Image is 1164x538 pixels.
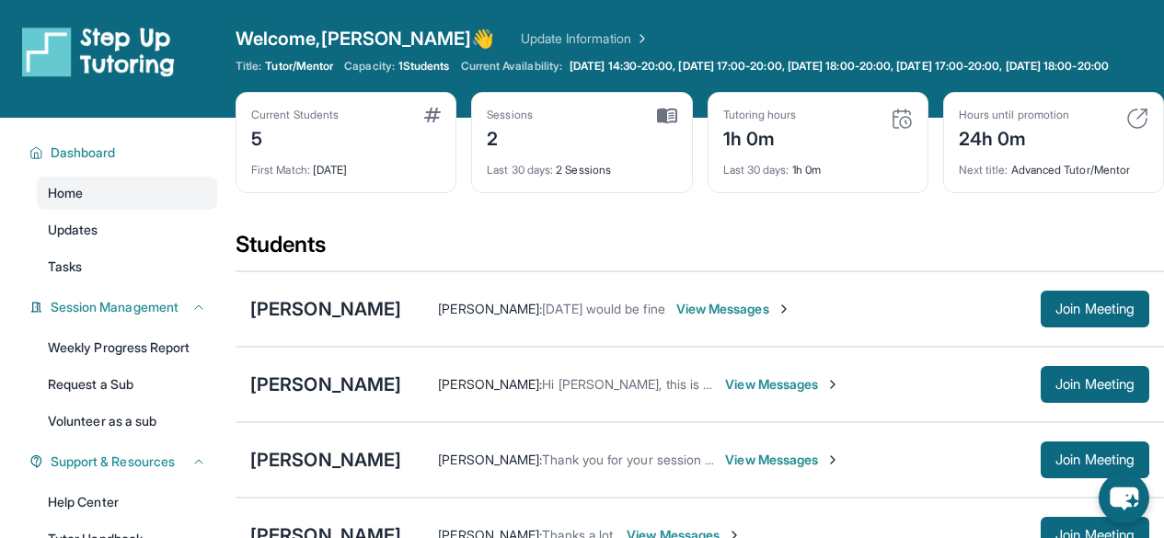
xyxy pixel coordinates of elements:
[250,296,401,322] div: [PERSON_NAME]
[424,108,441,122] img: card
[723,122,797,152] div: 1h 0m
[236,59,261,74] span: Title:
[1041,291,1149,327] button: Join Meeting
[344,59,395,74] span: Capacity:
[37,368,217,401] a: Request a Sub
[1055,303,1135,315] span: Join Meeting
[250,372,401,397] div: [PERSON_NAME]
[250,447,401,473] div: [PERSON_NAME]
[461,59,562,74] span: Current Availability:
[1126,108,1148,130] img: card
[438,452,542,467] span: [PERSON_NAME] :
[725,451,840,469] span: View Messages
[37,213,217,246] a: Updates
[959,108,1069,122] div: Hours until promotion
[251,122,339,152] div: 5
[487,152,676,177] div: 2 Sessions
[251,163,310,177] span: First Match :
[487,163,553,177] span: Last 30 days :
[723,108,797,122] div: Tutoring hours
[398,59,450,74] span: 1 Students
[1041,441,1149,478] button: Join Meeting
[570,59,1109,74] span: [DATE] 14:30-20:00, [DATE] 17:00-20:00, [DATE] 18:00-20:00, [DATE] 17:00-20:00, [DATE] 18:00-20:00
[1099,473,1149,523] button: chat-button
[236,230,1164,270] div: Students
[487,122,533,152] div: 2
[48,184,83,202] span: Home
[825,452,840,467] img: Chevron-Right
[22,26,175,77] img: logo
[631,29,650,48] img: Chevron Right
[48,258,82,276] span: Tasks
[37,486,217,519] a: Help Center
[236,26,495,52] span: Welcome, [PERSON_NAME] 👋
[825,377,840,392] img: Chevron-Right
[959,122,1069,152] div: 24h 0m
[37,250,217,283] a: Tasks
[891,108,913,130] img: card
[959,152,1148,177] div: Advanced Tutor/Mentor
[48,221,98,239] span: Updates
[723,163,789,177] span: Last 30 days :
[1055,379,1135,390] span: Join Meeting
[521,29,650,48] a: Update Information
[487,108,533,122] div: Sessions
[51,298,179,316] span: Session Management
[251,152,441,177] div: [DATE]
[51,143,116,162] span: Dashboard
[438,301,542,316] span: [PERSON_NAME] :
[51,452,175,471] span: Support & Resources
[251,108,339,122] div: Current Students
[1055,454,1135,465] span: Join Meeting
[959,163,1008,177] span: Next title :
[542,452,747,467] span: Thank you for your session [DATE].
[37,177,217,210] a: Home
[43,452,206,471] button: Support & Resources
[566,59,1112,74] a: [DATE] 14:30-20:00, [DATE] 17:00-20:00, [DATE] 18:00-20:00, [DATE] 17:00-20:00, [DATE] 18:00-20:00
[725,375,840,394] span: View Messages
[37,331,217,364] a: Weekly Progress Report
[676,300,791,318] span: View Messages
[657,108,677,124] img: card
[265,59,333,74] span: Tutor/Mentor
[777,302,791,316] img: Chevron-Right
[723,152,913,177] div: 1h 0m
[1041,366,1149,403] button: Join Meeting
[43,298,206,316] button: Session Management
[438,376,542,392] span: [PERSON_NAME] :
[43,143,206,162] button: Dashboard
[37,405,217,438] a: Volunteer as a sub
[542,301,664,316] span: [DATE] would be fine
